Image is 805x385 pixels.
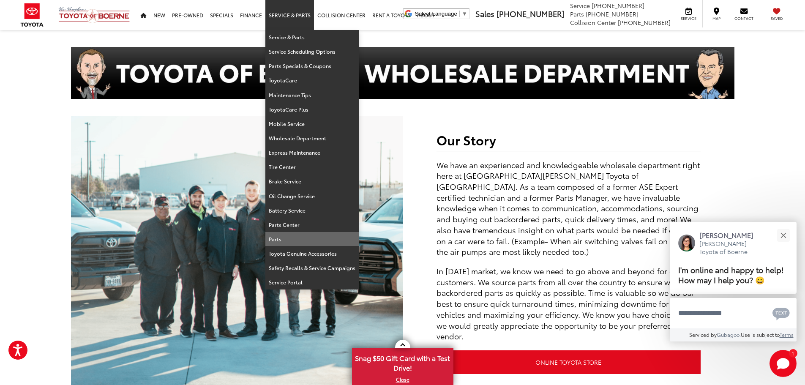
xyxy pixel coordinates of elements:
button: Close [774,226,792,244]
p: [PERSON_NAME] Toyota of Boerne [699,240,762,256]
a: Maintenance Tips [265,88,359,102]
span: Service [570,1,590,10]
span: Collision Center [570,18,616,27]
span: Snag $50 Gift Card with a Test Drive! [353,349,453,375]
span: ▼ [462,11,467,17]
span: [PHONE_NUMBER] [586,10,639,18]
img: Wholesale Banner [71,47,734,99]
a: ToyotaCare [265,73,359,87]
a: Gubagoo. [717,331,741,338]
a: Express Maintenance [265,145,359,160]
a: ToyotaCare Plus [265,102,359,117]
a: Terms [780,331,794,338]
div: Close[PERSON_NAME][PERSON_NAME] Toyota of BoerneI'm online and happy to help! How may I help you?... [670,222,797,341]
a: Battery Service [265,203,359,218]
a: Mobile Service [265,117,359,131]
span: [PHONE_NUMBER] [592,1,644,10]
a: Oil Change Service [265,189,359,203]
span: Contact [734,16,753,21]
svg: Text [772,307,790,320]
a: Parts [265,232,359,246]
a: Safety Recalls & Service Campaigns: Opens in a new tab [265,261,359,275]
span: Service [679,16,698,21]
span: I'm online and happy to help! How may I help you? 😀 [678,264,784,285]
span: ​ [459,11,460,17]
a: Service Scheduling Options [265,44,359,59]
a: Tire Center: Opens in a new tab [265,160,359,174]
p: [PERSON_NAME] [699,230,762,240]
h2: Our Story [437,133,701,147]
span: 1 [792,351,794,355]
a: Select Language​ [415,11,467,17]
a: Service Portal [265,275,359,289]
p: We have an experienced and knowledgeable wholesale department right here at [GEOGRAPHIC_DATA][PER... [437,160,701,257]
span: Use is subject to [741,331,780,338]
span: [PHONE_NUMBER] [497,8,564,19]
button: Toggle Chat Window [770,350,797,377]
span: Saved [767,16,786,21]
a: Brake Service [265,174,359,188]
span: Select Language [415,11,457,17]
a: Parts Specials & Coupons [265,59,359,73]
span: [PHONE_NUMBER] [618,18,671,27]
span: Sales [475,8,494,19]
svg: Start Chat [770,350,797,377]
a: Parts Center: Opens in a new tab [265,218,359,232]
a: Wholesale Department [265,131,359,145]
a: Service & Parts: Opens in a new tab [265,30,359,44]
a: ONLINE TOYOTA STORE [437,350,701,374]
textarea: Type your message [670,298,797,328]
a: Toyota Genuine Accessories: Opens in a new tab [265,246,359,261]
span: Parts [570,10,584,18]
img: Vic Vaughan Toyota of Boerne [58,6,130,24]
span: Serviced by [689,331,717,338]
span: Map [707,16,726,21]
button: Chat with SMS [770,303,792,322]
p: In [DATE] market, we know we need to go above and beyond for our customers. We source parts from ... [437,266,701,342]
